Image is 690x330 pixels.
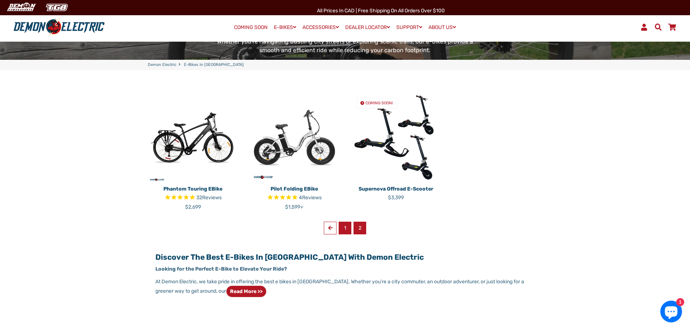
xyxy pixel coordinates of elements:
[148,62,176,68] a: Demon Electric
[196,195,222,201] span: 32 reviews
[148,194,238,202] span: Rated 4.8 out of 5 stars 32 reviews
[148,92,238,183] img: Phantom Touring eBike - Demon Electric
[4,1,38,13] img: Demon Electric
[155,252,534,262] h2: Discover the Best E-Bikes in [GEOGRAPHIC_DATA] with Demon Electric
[285,204,304,210] span: $1,599+
[249,185,340,193] p: Pilot Folding eBike
[394,22,425,33] a: SUPPORT
[271,22,299,33] a: E-BIKES
[185,204,201,210] span: $2,699
[426,22,459,33] a: ABOUT US
[351,92,441,183] img: Supernova Offroad E-Scooter
[148,183,238,211] a: Phantom Touring eBike Rated 4.8 out of 5 stars 32 reviews $2,699
[148,185,238,193] p: Phantom Touring eBike
[230,288,263,295] strong: Read more >>
[42,1,72,13] img: TGB Canada
[343,22,393,33] a: DEALER LOCATOR
[155,266,287,272] strong: Looking for the Perfect E-Bike to Elevate Your Ride?
[317,8,445,14] span: All Prices in CAD | Free shipping on all orders over $100
[354,222,366,234] span: 2
[302,195,322,201] span: Reviews
[388,195,404,201] span: $3,399
[300,22,342,33] a: ACCESSORIES
[351,185,441,193] p: Supernova Offroad E-Scooter
[184,62,244,68] span: E-Bikes in [GEOGRAPHIC_DATA]
[155,278,534,297] p: At Demon Electric, we take pride in offering the best e bikes in [GEOGRAPHIC_DATA]. Whether you’r...
[299,195,322,201] span: 4 reviews
[249,183,340,211] a: Pilot Folding eBike Rated 5.0 out of 5 stars 4 reviews $1,599+
[351,92,441,183] a: Supernova Offroad E-Scooter COMING SOON!
[365,101,393,105] span: COMING SOON!
[351,183,441,201] a: Supernova Offroad E-Scooter $3,399
[658,301,684,324] inbox-online-store-chat: Shopify online store chat
[202,195,222,201] span: Reviews
[231,22,270,33] a: COMING SOON
[249,194,340,202] span: Rated 5.0 out of 5 stars 4 reviews
[339,222,351,234] a: 1
[11,18,107,37] img: Demon Electric logo
[249,92,340,183] img: Pilot Folding eBike - Demon Electric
